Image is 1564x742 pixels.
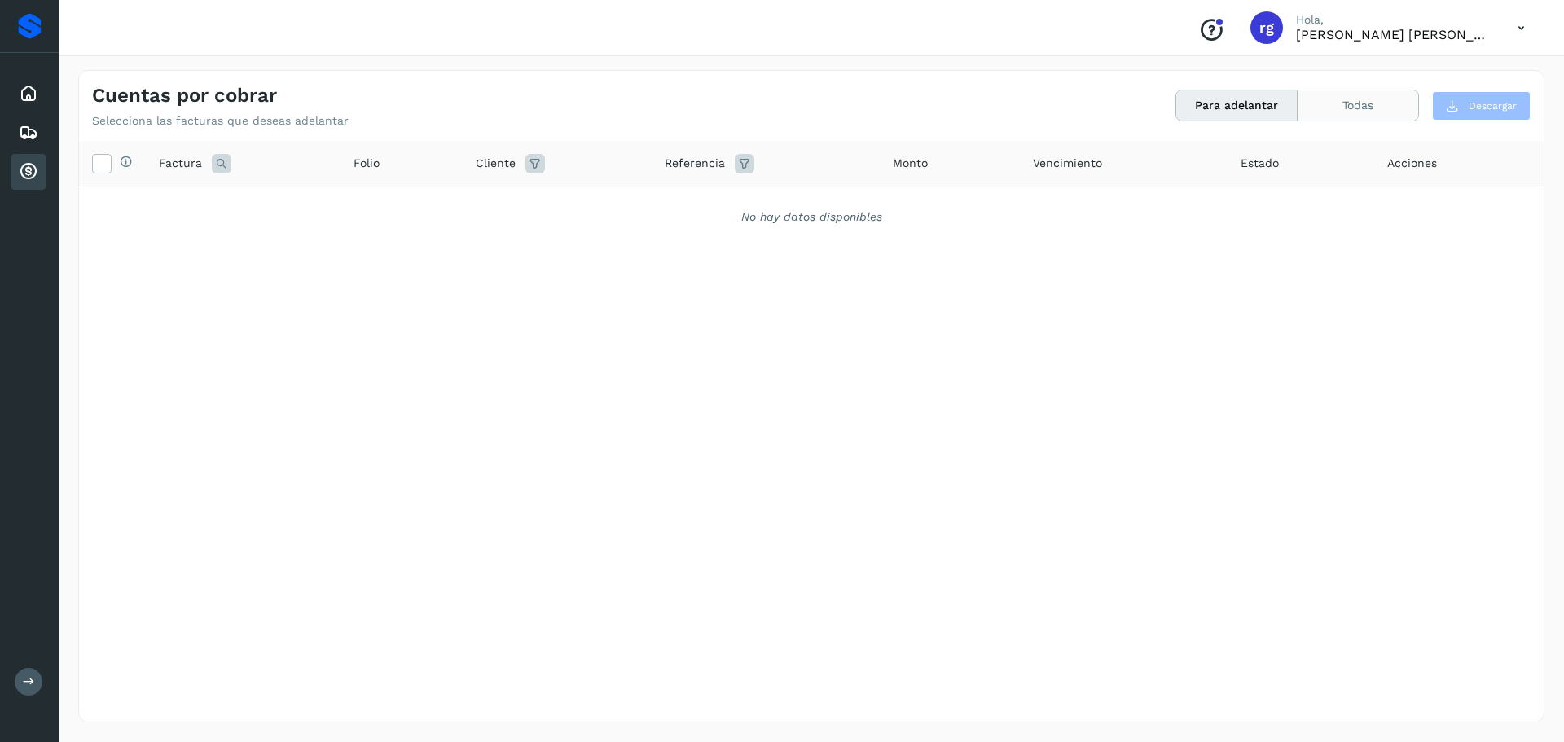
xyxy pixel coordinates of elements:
div: Embarques [11,115,46,151]
h4: Cuentas por cobrar [92,84,277,108]
button: Descargar [1432,91,1531,121]
span: Acciones [1387,155,1437,172]
button: Todas [1298,90,1418,121]
div: Inicio [11,76,46,112]
span: Factura [159,155,202,172]
span: Descargar [1469,99,1517,113]
p: Selecciona las facturas que deseas adelantar [92,114,349,128]
span: Estado [1241,155,1279,172]
p: rogelio guadalupe medina Armendariz [1296,27,1492,42]
div: Cuentas por cobrar [11,154,46,190]
span: Folio [354,155,380,172]
span: Referencia [665,155,725,172]
button: Para adelantar [1176,90,1298,121]
p: Hola, [1296,13,1492,27]
div: No hay datos disponibles [100,209,1522,226]
span: Monto [893,155,928,172]
span: Cliente [476,155,516,172]
span: Vencimiento [1033,155,1102,172]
